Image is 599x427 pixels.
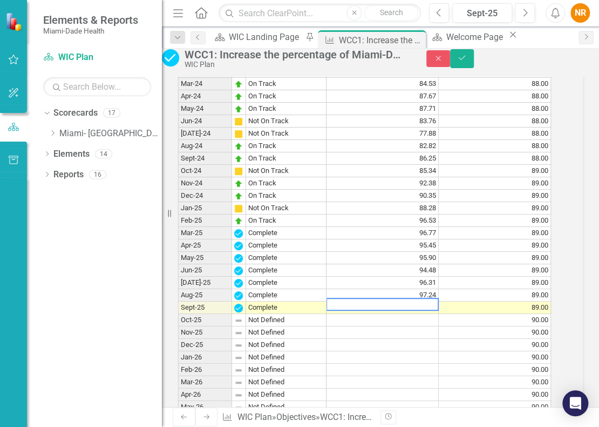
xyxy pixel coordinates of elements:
[246,389,326,401] td: Not Defined
[178,227,232,239] td: Mar-25
[439,177,551,190] td: 89.00
[234,353,243,362] img: 8DAGhfEEPCf229AAAAAElFTkSuQmCC
[246,351,326,364] td: Not Defined
[439,252,551,264] td: 89.00
[439,277,551,289] td: 89.00
[246,128,326,140] td: Not On Track
[178,326,232,339] td: Nov-25
[178,190,232,202] td: Dec-24
[178,264,232,277] td: Jun-25
[178,152,232,165] td: Sept-24
[456,7,508,20] div: Sept-25
[326,190,439,202] td: 90.35
[439,339,551,351] td: 90.00
[439,227,551,239] td: 89.00
[439,302,551,314] td: 89.00
[326,252,439,264] td: 95.90
[439,128,551,140] td: 88.00
[59,128,162,140] a: Miami- [GEOGRAPHIC_DATA]
[439,115,551,128] td: 88.00
[570,3,590,23] button: NR
[234,341,243,350] img: 8DAGhfEEPCf229AAAAAElFTkSuQmCC
[439,314,551,326] td: 90.00
[234,291,243,300] img: D6SnIvFwYDv5AAAAAElFTkSuQmCC
[234,254,243,263] img: D6SnIvFwYDv5AAAAAElFTkSuQmCC
[178,103,232,115] td: May-24
[103,109,120,118] div: 17
[178,78,232,90] td: Mar-24
[178,401,232,413] td: May-26
[234,279,243,288] img: D6SnIvFwYDv5AAAAAElFTkSuQmCC
[246,165,326,177] td: Not On Track
[234,192,243,201] img: zOikAAAAAElFTkSuQmCC
[452,3,512,23] button: Sept-25
[234,179,243,188] img: zOikAAAAAElFTkSuQmCC
[246,152,326,165] td: On Track
[246,190,326,202] td: On Track
[53,148,90,161] a: Elements
[276,412,316,422] a: Objectives
[439,152,551,165] td: 88.00
[234,167,243,176] img: cBAA0RP0Y6D5n+AAAAAElFTkSuQmCC
[439,326,551,339] td: 90.00
[234,391,243,399] img: 8DAGhfEEPCf229AAAAAElFTkSuQmCC
[439,78,551,90] td: 88.00
[234,130,243,138] img: cBAA0RP0Y6D5n+AAAAAElFTkSuQmCC
[326,152,439,165] td: 86.25
[178,215,232,227] td: Feb-25
[326,115,439,128] td: 83.76
[326,239,439,252] td: 95.45
[95,149,112,158] div: 14
[246,103,326,115] td: On Track
[439,289,551,302] td: 89.00
[222,411,372,424] div: » »
[178,339,232,351] td: Dec-25
[178,277,232,289] td: [DATE]-25
[43,51,151,64] a: WIC Plan
[178,115,232,128] td: Jun-24
[326,78,439,90] td: 84.53
[439,389,551,401] td: 90.00
[439,90,551,103] td: 88.00
[246,302,326,314] td: Complete
[234,304,243,312] img: D6SnIvFwYDv5AAAAAElFTkSuQmCC
[439,376,551,389] td: 90.00
[178,140,232,152] td: Aug-24
[246,364,326,376] td: Not Defined
[246,289,326,302] td: Complete
[246,277,326,289] td: Complete
[326,215,439,227] td: 96.53
[326,202,439,215] td: 88.28
[178,314,232,326] td: Oct-25
[439,239,551,252] td: 89.00
[178,128,232,140] td: [DATE]-24
[229,30,302,44] div: WIC Landing Page
[380,8,403,17] span: Search
[364,5,418,21] button: Search
[439,103,551,115] td: 88.00
[439,215,551,227] td: 89.00
[246,252,326,264] td: Complete
[326,165,439,177] td: 85.34
[234,366,243,375] img: 8DAGhfEEPCf229AAAAAElFTkSuQmCC
[326,90,439,103] td: 87.67
[178,202,232,215] td: Jan-25
[162,49,179,66] img: Complete
[439,264,551,277] td: 89.00
[178,351,232,364] td: Jan-26
[246,314,326,326] td: Not Defined
[211,30,302,44] a: WIC Landing Page
[326,289,439,302] td: 97.24
[326,277,439,289] td: 96.31
[326,177,439,190] td: 92.38
[326,227,439,239] td: 96.77
[178,364,232,376] td: Feb-26
[446,30,506,44] div: Welcome Page
[326,264,439,277] td: 94.48
[439,401,551,413] td: 90.00
[246,239,326,252] td: Complete
[439,351,551,364] td: 90.00
[53,169,84,181] a: Reports
[246,326,326,339] td: Not Defined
